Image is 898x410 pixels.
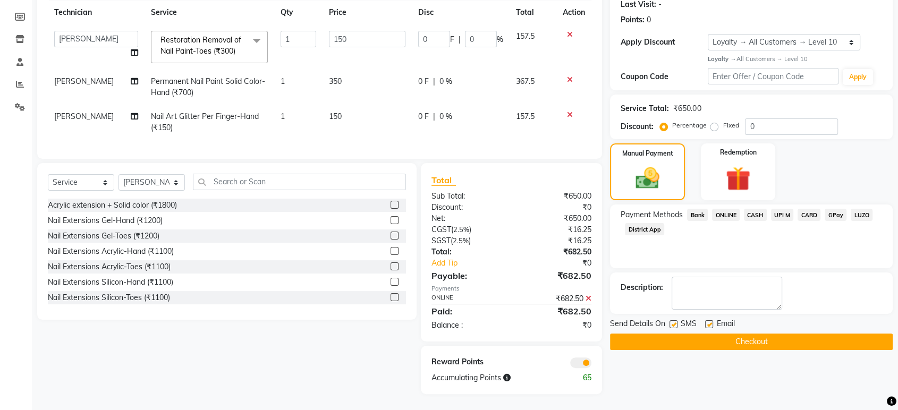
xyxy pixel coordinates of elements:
[716,318,734,331] span: Email
[708,55,882,64] div: All Customers → Level 10
[825,209,846,221] span: GPay
[843,69,873,85] button: Apply
[423,202,512,213] div: Discount:
[48,277,173,288] div: Nail Extensions Silicon-Hand (₹1100)
[512,224,600,235] div: ₹16.25
[798,209,820,221] span: CARD
[555,372,599,383] div: 65
[281,76,285,86] span: 1
[423,356,512,368] div: Reward Points
[431,284,591,293] div: Payments
[622,149,673,158] label: Manual Payment
[708,68,838,84] input: Enter Offer / Coupon Code
[450,34,454,45] span: F
[510,1,557,24] th: Total
[610,318,665,331] span: Send Details On
[621,209,683,220] span: Payment Methods
[708,55,736,63] strong: Loyalty →
[423,224,512,235] div: ( )
[556,1,591,24] th: Action
[512,202,600,213] div: ₹0
[687,209,708,221] span: Bank
[329,76,342,86] span: 350
[329,112,342,121] span: 150
[851,209,872,221] span: LUZO
[48,261,171,272] div: Nail Extensions Acrylic-Toes (₹1100)
[712,209,740,221] span: ONLINE
[512,191,600,202] div: ₹650.00
[621,37,708,48] div: Apply Discount
[431,225,451,234] span: CGST
[323,1,411,24] th: Price
[673,103,701,114] div: ₹650.00
[423,293,512,304] div: ONLINE
[151,112,259,132] span: Nail Art Glitter Per Finger-Hand (₹150)
[621,282,663,293] div: Description:
[48,215,163,226] div: Nail Extensions Gel-Hand (₹1200)
[48,1,145,24] th: Technician
[418,76,429,87] span: 0 F
[512,246,600,258] div: ₹682.50
[453,225,469,234] span: 2.5%
[526,258,599,269] div: ₹0
[610,334,893,350] button: Checkout
[423,269,512,282] div: Payable:
[48,292,170,303] div: Nail Extensions Silicon-Toes (₹1100)
[512,269,600,282] div: ₹682.50
[433,76,435,87] span: |
[625,223,664,235] span: District App
[423,372,556,383] div: Accumulating Points
[621,121,654,132] div: Discount:
[723,121,739,130] label: Fixed
[423,235,512,246] div: ( )
[621,103,669,114] div: Service Total:
[423,191,512,202] div: Sub Total:
[718,164,758,194] img: _gift.svg
[235,46,240,56] a: x
[54,112,114,121] span: [PERSON_NAME]
[621,71,708,82] div: Coupon Code
[48,246,174,257] div: Nail Extensions Acrylic-Hand (₹1100)
[423,320,512,331] div: Balance :
[628,165,666,192] img: _cash.svg
[512,320,600,331] div: ₹0
[744,209,767,221] span: CASH
[512,235,600,246] div: ₹16.25
[48,200,177,211] div: Acrylic extension + Solid color (₹1800)
[423,213,512,224] div: Net:
[274,1,323,24] th: Qty
[412,1,510,24] th: Disc
[145,1,274,24] th: Service
[423,305,512,318] div: Paid:
[672,121,706,130] label: Percentage
[516,31,535,41] span: 157.5
[621,14,645,25] div: Points:
[431,236,451,245] span: SGST
[54,76,114,86] span: [PERSON_NAME]
[497,34,503,45] span: %
[512,293,600,304] div: ₹682.50
[512,305,600,318] div: ₹682.50
[151,76,265,97] span: Permanent Nail Paint Solid Color-Hand (₹700)
[516,112,535,121] span: 157.5
[423,246,512,258] div: Total:
[512,213,600,224] div: ₹650.00
[418,111,429,122] span: 0 F
[516,76,535,86] span: 367.5
[647,14,651,25] div: 0
[439,111,452,122] span: 0 %
[193,174,406,190] input: Search or Scan
[423,258,526,269] a: Add Tip
[719,148,756,157] label: Redemption
[459,34,461,45] span: |
[439,76,452,87] span: 0 %
[431,175,456,186] span: Total
[771,209,794,221] span: UPI M
[160,35,241,56] span: Restoration Removal of Nail Paint-Toes (₹300)
[281,112,285,121] span: 1
[681,318,697,331] span: SMS
[453,236,469,245] span: 2.5%
[48,230,159,242] div: Nail Extensions Gel-Toes (₹1200)
[433,111,435,122] span: |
